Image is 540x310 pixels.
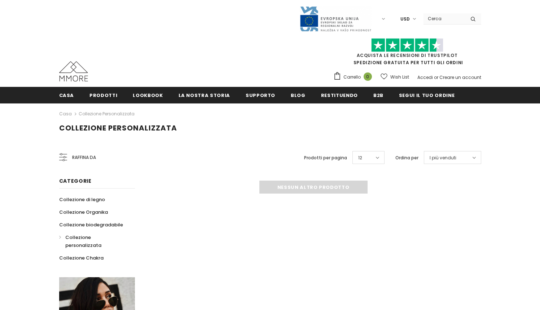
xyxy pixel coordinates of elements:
[65,234,101,249] span: Collezione personalizzata
[59,193,105,206] a: Collezione di legno
[59,123,177,133] span: Collezione personalizzata
[371,38,443,52] img: Fidati di Pilot Stars
[59,254,104,261] span: Collezione Chakra
[399,92,455,99] span: Segui il tuo ordine
[400,15,410,23] span: USD
[357,52,458,58] a: Acquista le recensioni di TrustPilot
[343,74,361,81] span: Carrello
[321,92,358,99] span: Restituendo
[59,92,74,99] span: Casa
[390,74,409,81] span: Wish List
[373,87,383,103] a: B2B
[364,72,372,81] span: 0
[246,87,275,103] a: supporto
[304,154,347,161] label: Prodotti per pagina
[59,252,104,264] a: Collezione Chakra
[59,209,108,216] span: Collezione Organika
[373,92,383,99] span: B2B
[381,71,409,83] a: Wish List
[89,92,117,99] span: Prodotti
[59,61,88,81] img: Casi MMORE
[333,41,481,66] span: SPEDIZIONE GRATUITA PER TUTTI GLI ORDINI
[395,154,418,161] label: Ordina per
[59,221,123,228] span: Collezione biodegradabile
[133,87,163,103] a: Lookbook
[59,110,72,118] a: Casa
[133,92,163,99] span: Lookbook
[399,87,455,103] a: Segui il tuo ordine
[333,72,376,83] a: Carrello 0
[434,74,438,80] span: or
[417,74,433,80] a: Accedi
[299,6,372,32] img: Javni Razpis
[72,154,96,161] span: Raffina da
[291,87,306,103] a: Blog
[59,87,74,103] a: Casa
[321,87,358,103] a: Restituendo
[291,92,306,99] span: Blog
[59,218,123,231] a: Collezione biodegradabile
[59,196,105,203] span: Collezione di legno
[439,74,481,80] a: Creare un account
[59,231,127,252] a: Collezione personalizzata
[79,111,135,117] a: Collezione personalizzata
[59,206,108,218] a: Collezione Organika
[358,154,362,161] span: 12
[299,15,372,22] a: Javni Razpis
[430,154,456,161] span: I più venduti
[179,87,230,103] a: La nostra storia
[246,92,275,99] span: supporto
[59,177,92,185] span: Categorie
[423,13,465,24] input: Search Site
[89,87,117,103] a: Prodotti
[179,92,230,99] span: La nostra storia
